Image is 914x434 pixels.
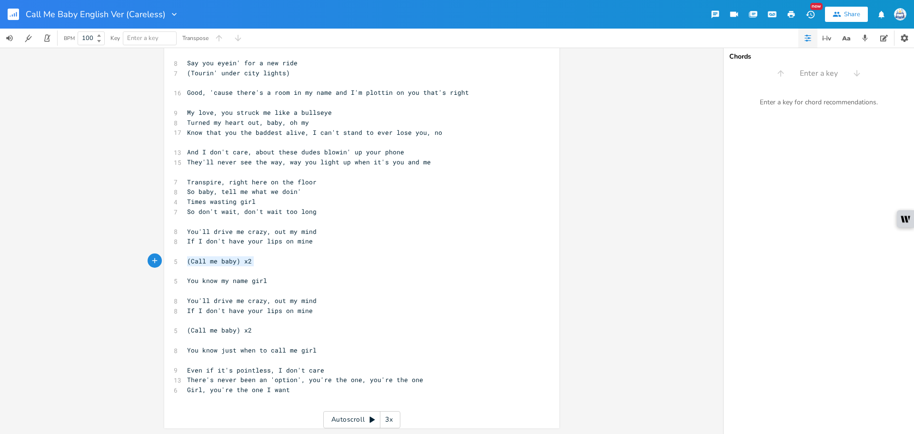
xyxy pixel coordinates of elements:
span: Say you eyein' for a new ride [187,59,298,67]
span: So don't wait, don't wait too long [187,207,317,216]
img: Sign In [894,8,906,20]
div: 3x [380,411,397,428]
span: My love, you struck me like a bullseye [187,108,332,117]
div: BPM [64,36,75,41]
span: Enter a key [800,68,838,79]
span: And I don't care, about these dudes blowin' up your phone [187,148,404,156]
span: Good, 'cause there's a room in my name and I'm plottin on you that's right [187,88,469,97]
span: They'll never see the way, way you light up when it's you and me [187,158,431,166]
span: Know that you the baddest alive, I can't stand to ever lose you, no [187,128,442,137]
span: You know my name girl [187,276,267,285]
button: New [801,6,820,23]
span: Turned my heart out, baby, oh my [187,118,309,127]
span: There's never been an 'option', you're the one, you're the one [187,375,423,384]
span: You'll drive me crazy, out my mind [187,227,317,236]
span: (Tourin' under city lights) [187,69,290,77]
span: If I don't have your lips on mine [187,306,313,315]
div: New [810,3,823,10]
span: Even if it's pointless, I don't care [187,366,324,374]
span: If I don't have your lips on mine [187,237,313,245]
div: Transpose [182,35,209,41]
span: (Call me baby) x2 [187,326,252,334]
span: Girl, you're the one I want [187,385,290,394]
span: Times wasting girl [187,197,256,206]
span: (Call me baby) x2 [187,257,252,265]
span: So baby, tell me what we doin' [187,187,301,196]
div: Chords [729,53,908,60]
span: Enter a key [127,34,159,42]
div: Key [110,35,120,41]
span: You know just when to call me girl [187,346,317,354]
div: Enter a key for chord recommendations. [724,92,914,112]
span: You'll drive me crazy, out my mind [187,296,317,305]
div: Share [844,10,860,19]
span: Transpire, right here on the floor [187,178,317,186]
span: Call Me Baby English Ver (Careless) [26,10,166,19]
div: Autoscroll [323,411,400,428]
button: Share [825,7,868,22]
